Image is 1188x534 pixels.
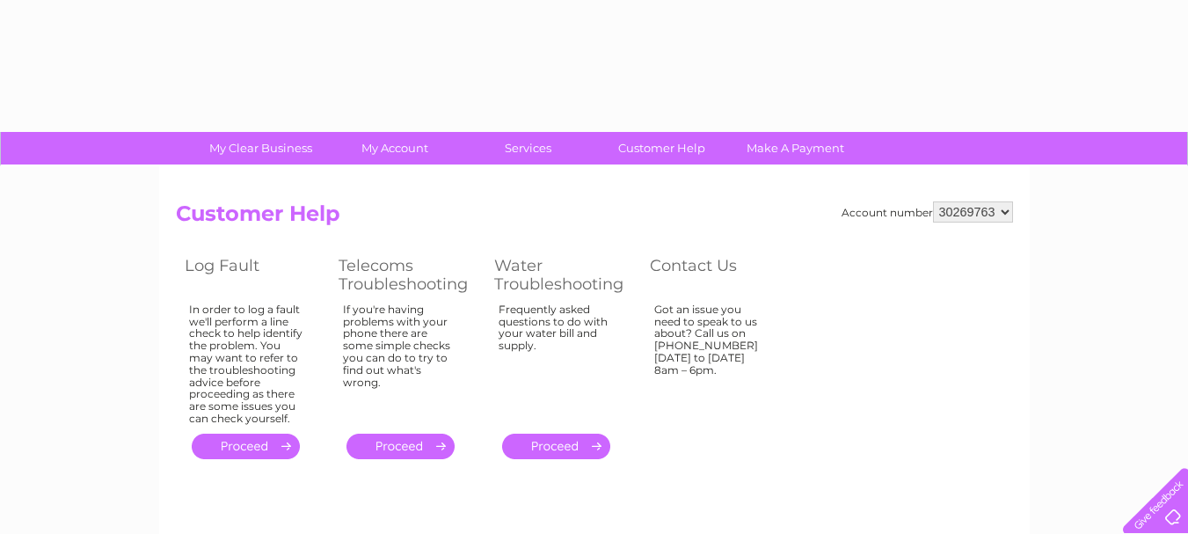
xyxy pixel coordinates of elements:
a: . [192,434,300,459]
a: Make A Payment [723,132,868,165]
a: My Account [322,132,467,165]
div: Account number [842,201,1013,223]
div: Got an issue you need to speak to us about? Call us on [PHONE_NUMBER] [DATE] to [DATE] 8am – 6pm. [654,304,769,418]
div: If you're having problems with your phone there are some simple checks you can do to try to find ... [343,304,459,418]
div: Frequently asked questions to do with your water bill and supply. [499,304,615,418]
h2: Customer Help [176,201,1013,235]
th: Contact Us [641,252,795,298]
a: . [502,434,610,459]
th: Telecoms Troubleshooting [330,252,485,298]
a: My Clear Business [188,132,333,165]
a: Services [456,132,601,165]
a: . [346,434,455,459]
th: Log Fault [176,252,330,298]
div: In order to log a fault we'll perform a line check to help identify the problem. You may want to ... [189,304,303,425]
a: Customer Help [589,132,734,165]
th: Water Troubleshooting [485,252,641,298]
